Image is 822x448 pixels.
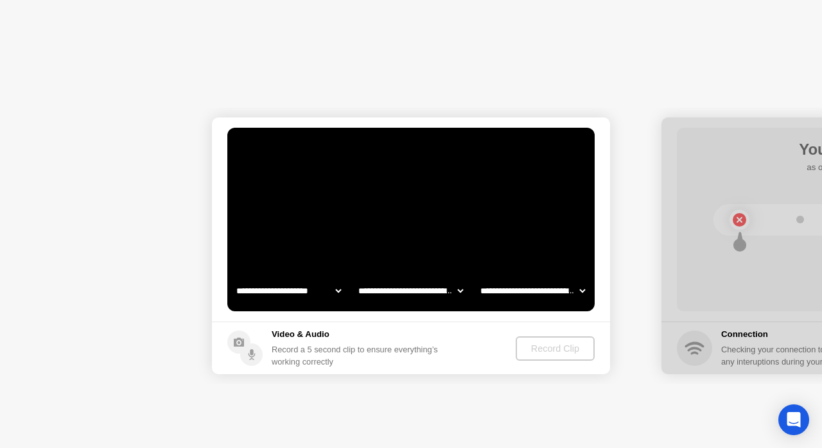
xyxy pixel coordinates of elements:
h5: Video & Audio [272,328,443,341]
select: Available speakers [356,278,466,304]
select: Available cameras [234,278,344,304]
div: Open Intercom Messenger [778,404,809,435]
div: Record Clip [521,343,590,354]
div: Record a 5 second clip to ensure everything’s working correctly [272,343,443,368]
button: Record Clip [516,336,595,361]
select: Available microphones [478,278,588,304]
